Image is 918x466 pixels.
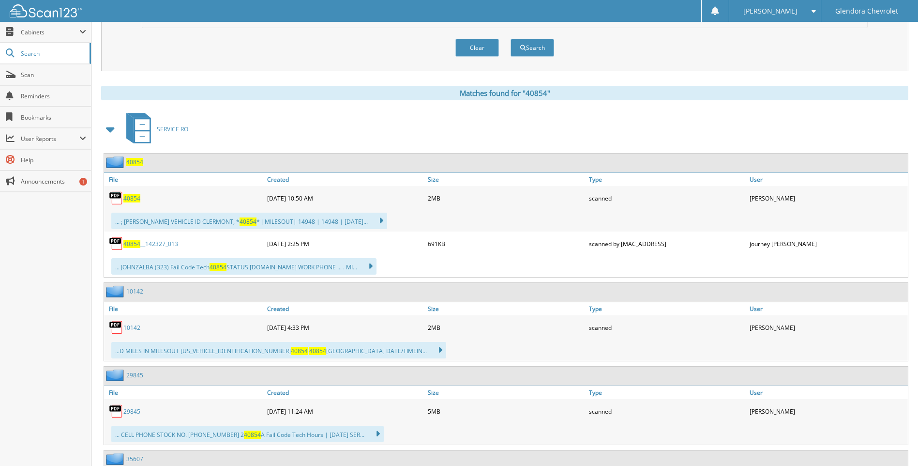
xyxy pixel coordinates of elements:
[265,318,425,337] div: [DATE] 4:33 PM
[126,287,143,295] a: 10142
[106,453,126,465] img: folder2.png
[126,158,143,166] a: 40854
[747,302,908,315] a: User
[587,402,747,421] div: scanned
[79,178,87,186] div: 1
[21,71,86,79] span: Scan
[109,404,123,419] img: PDF.png
[106,285,126,297] img: folder2.png
[747,318,908,337] div: [PERSON_NAME]
[587,173,747,186] a: Type
[104,302,265,315] a: File
[21,177,86,186] span: Announcements
[743,8,798,14] span: [PERSON_NAME]
[747,234,908,253] div: journey [PERSON_NAME]
[111,213,387,229] div: ... ; [PERSON_NAME] VEHICLE ID CLERMONT, * * |MILESOUT| 14948 | 14948 | [DATE]...
[123,324,140,332] a: 10142
[587,234,747,253] div: scanned by [MAC_ADDRESS]
[21,113,86,122] span: Bookmarks
[425,302,586,315] a: Size
[265,173,425,186] a: Created
[21,49,85,58] span: Search
[425,234,586,253] div: 691KB
[265,386,425,399] a: Created
[291,347,308,355] span: 40854
[425,402,586,421] div: 5MB
[244,431,261,439] span: 40854
[835,8,898,14] span: Glendora Chevrolet
[210,263,226,271] span: 40854
[10,4,82,17] img: scan123-logo-white.svg
[309,347,326,355] span: 40854
[587,386,747,399] a: Type
[747,188,908,208] div: [PERSON_NAME]
[21,135,79,143] span: User Reports
[21,92,86,100] span: Reminders
[455,39,499,57] button: Clear
[157,125,188,133] span: SERVICE RO
[109,236,123,251] img: PDF.png
[111,426,384,442] div: ... CELL PHONE STOCK NO. [PHONE_NUMBER] 2 A Fail Code Tech Hours | [DATE] SER...
[111,258,376,275] div: ... JOHNZALBA (323) Fail Code Tech STATUS [DOMAIN_NAME] WORK PHONE ... . MI...
[106,156,126,168] img: folder2.png
[587,302,747,315] a: Type
[126,371,143,379] a: 29845
[123,240,140,248] span: 40854
[123,194,140,202] a: 40854
[425,173,586,186] a: Size
[104,386,265,399] a: File
[123,407,140,416] a: 29845
[265,402,425,421] div: [DATE] 11:24 AM
[747,402,908,421] div: [PERSON_NAME]
[240,217,256,226] span: 40854
[747,386,908,399] a: User
[111,342,446,358] div: ...D MILES IN MILESOUT [US_VEHICLE_IDENTIFICATION_NUMBER] [GEOGRAPHIC_DATA] DATE/TIMEIN...
[747,173,908,186] a: User
[425,386,586,399] a: Size
[120,110,188,148] a: SERVICE RO
[425,318,586,337] div: 2MB
[587,318,747,337] div: scanned
[587,188,747,208] div: scanned
[109,191,123,205] img: PDF.png
[425,188,586,208] div: 2MB
[265,234,425,253] div: [DATE] 2:25 PM
[21,28,79,36] span: Cabinets
[265,302,425,315] a: Created
[123,240,178,248] a: 40854__142327_013
[101,86,908,100] div: Matches found for "40854"
[21,156,86,164] span: Help
[511,39,554,57] button: Search
[104,173,265,186] a: File
[109,320,123,335] img: PDF.png
[265,188,425,208] div: [DATE] 10:50 AM
[106,369,126,381] img: folder2.png
[126,455,143,463] a: 35607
